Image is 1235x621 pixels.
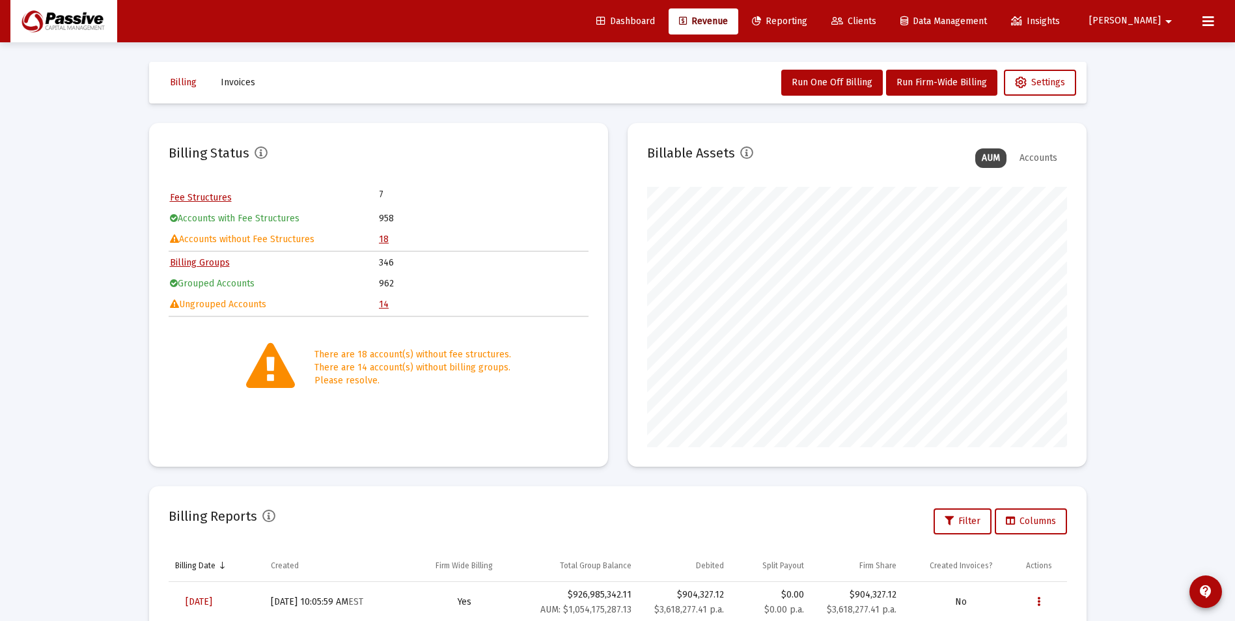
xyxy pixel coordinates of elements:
[170,209,378,228] td: Accounts with Fee Structures
[264,550,408,581] td: Column Created
[170,295,378,314] td: Ungrouped Accounts
[930,560,993,571] div: Created Invoices?
[859,560,896,571] div: Firm Share
[521,550,638,581] td: Column Total Group Balance
[170,77,197,88] span: Billing
[436,560,493,571] div: Firm Wide Billing
[379,209,587,228] td: 958
[896,77,987,88] span: Run Firm-Wide Billing
[170,192,232,203] a: Fee Structures
[1001,8,1070,34] a: Insights
[407,550,521,581] td: Column Firm Wide Billing
[934,508,992,534] button: Filter
[170,274,378,294] td: Grouped Accounts
[647,143,735,163] h2: Billable Assets
[890,8,997,34] a: Data Management
[654,604,724,615] small: $3,618,277.41 p.a.
[379,234,389,245] a: 18
[742,8,818,34] a: Reporting
[210,70,266,96] button: Invoices
[945,516,980,527] span: Filter
[528,588,631,616] div: $926,985,342.11
[379,299,389,310] a: 14
[1074,8,1192,34] button: [PERSON_NAME]
[821,8,887,34] a: Clients
[792,77,872,88] span: Run One Off Billing
[831,16,876,27] span: Clients
[817,588,896,601] div: $904,327.12
[1013,148,1064,168] div: Accounts
[586,8,665,34] a: Dashboard
[379,188,483,201] td: 7
[679,16,728,27] span: Revenue
[379,253,587,273] td: 346
[1161,8,1176,34] mat-icon: arrow_drop_down
[827,604,896,615] small: $3,618,277.41 p.a.
[900,16,987,27] span: Data Management
[811,550,903,581] td: Column Firm Share
[314,374,511,387] div: Please resolve.
[20,8,107,34] img: Dashboard
[169,143,249,163] h2: Billing Status
[379,274,587,294] td: 962
[752,16,807,27] span: Reporting
[975,148,1006,168] div: AUM
[186,596,212,607] span: [DATE]
[169,550,264,581] td: Column Billing Date
[903,550,1020,581] td: Column Created Invoices?
[762,560,804,571] div: Split Payout
[696,560,724,571] div: Debited
[764,604,804,615] small: $0.00 p.a.
[995,508,1067,534] button: Columns
[348,596,363,607] small: EST
[1198,584,1214,600] mat-icon: contact_support
[560,560,631,571] div: Total Group Balance
[1089,16,1161,27] span: [PERSON_NAME]
[1020,550,1067,581] td: Column Actions
[645,588,724,601] div: $904,327.12
[160,70,207,96] button: Billing
[1004,70,1076,96] button: Settings
[669,8,738,34] a: Revenue
[730,550,811,581] td: Column Split Payout
[1011,16,1060,27] span: Insights
[175,560,215,571] div: Billing Date
[1006,516,1056,527] span: Columns
[175,589,223,615] a: [DATE]
[540,604,631,615] small: AUM: $1,054,175,287.13
[1026,560,1052,571] div: Actions
[737,588,804,616] div: $0.00
[169,506,257,527] h2: Billing Reports
[638,550,730,581] td: Column Debited
[413,596,515,609] div: Yes
[170,230,378,249] td: Accounts without Fee Structures
[909,596,1013,609] div: No
[781,70,883,96] button: Run One Off Billing
[271,596,401,609] div: [DATE] 10:05:59 AM
[596,16,655,27] span: Dashboard
[170,257,230,268] a: Billing Groups
[886,70,997,96] button: Run Firm-Wide Billing
[221,77,255,88] span: Invoices
[271,560,299,571] div: Created
[314,348,511,361] div: There are 18 account(s) without fee structures.
[314,361,511,374] div: There are 14 account(s) without billing groups.
[1015,77,1065,88] span: Settings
